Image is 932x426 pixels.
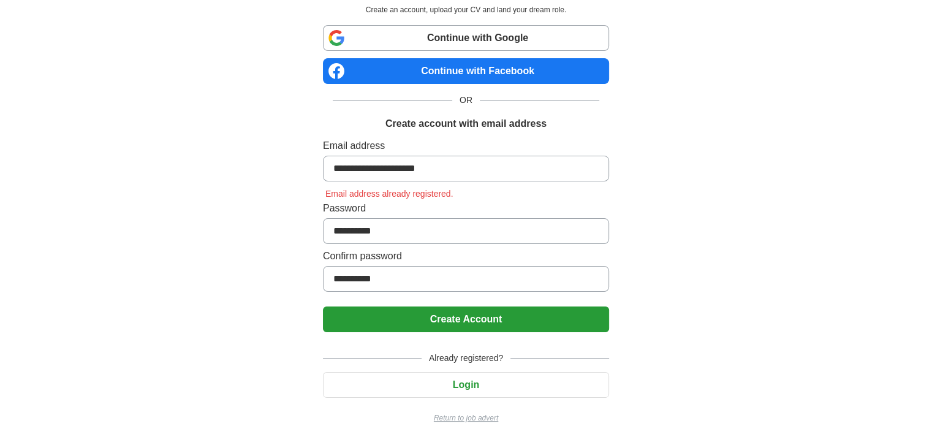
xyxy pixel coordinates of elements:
[323,306,609,332] button: Create Account
[323,189,456,199] span: Email address already registered.
[323,249,609,264] label: Confirm password
[452,94,480,107] span: OR
[323,372,609,398] button: Login
[422,352,510,365] span: Already registered?
[323,201,609,216] label: Password
[385,116,547,131] h1: Create account with email address
[323,139,609,153] label: Email address
[323,413,609,424] a: Return to job advert
[323,58,609,84] a: Continue with Facebook
[323,25,609,51] a: Continue with Google
[323,379,609,390] a: Login
[325,4,607,15] p: Create an account, upload your CV and land your dream role.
